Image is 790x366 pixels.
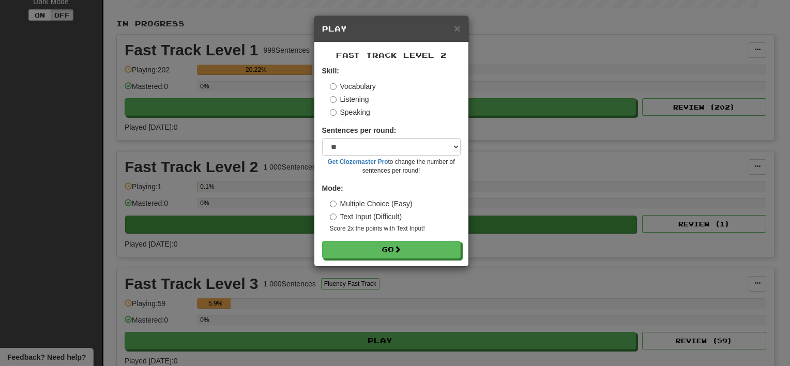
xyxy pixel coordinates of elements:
span: × [454,22,460,34]
input: Vocabulary [330,83,337,90]
label: Speaking [330,107,370,117]
small: Score 2x the points with Text Input ! [330,224,461,233]
label: Vocabulary [330,81,376,91]
strong: Mode: [322,184,343,192]
input: Speaking [330,109,337,116]
input: Listening [330,96,337,103]
h5: Play [322,24,461,34]
a: Get Clozemaster Pro [328,158,388,165]
strong: Skill: [322,67,339,75]
label: Multiple Choice (Easy) [330,199,413,209]
button: Go [322,241,461,258]
input: Text Input (Difficult) [330,213,337,220]
span: Fast Track Level 2 [336,51,447,59]
input: Multiple Choice (Easy) [330,201,337,207]
label: Listening [330,94,369,104]
button: Close [454,23,460,34]
label: Sentences per round: [322,125,397,135]
label: Text Input (Difficult) [330,211,402,222]
small: to change the number of sentences per round! [322,158,461,175]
